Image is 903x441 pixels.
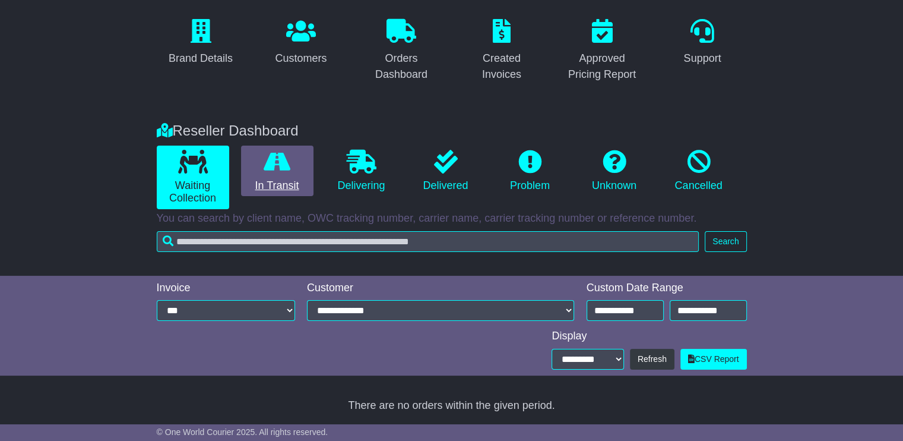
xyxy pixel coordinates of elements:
div: Invoice [157,282,296,295]
div: Custom Date Range [587,282,747,295]
a: In Transit [241,146,313,197]
a: Orders Dashboard [357,15,446,87]
a: Problem [494,146,566,197]
a: Customers [267,15,334,71]
div: Reseller Dashboard [151,122,753,140]
a: Waiting Collection [157,146,229,209]
a: Unknown [578,146,651,197]
div: There are no orders within the given period. [154,399,750,412]
div: Customers [275,51,327,67]
a: Delivering [325,146,398,197]
a: Brand Details [161,15,240,71]
a: Delivered [410,146,482,197]
a: CSV Report [680,349,747,370]
div: Support [683,51,721,67]
a: Approved Pricing Report [558,15,647,87]
a: Created Invoices [458,15,546,87]
div: Created Invoices [465,51,538,83]
div: Orders Dashboard [365,51,438,83]
p: You can search by client name, OWC tracking number, carrier name, carrier tracking number or refe... [157,212,747,225]
div: Brand Details [169,51,233,67]
button: Refresh [630,349,674,370]
button: Search [705,231,746,252]
div: Approved Pricing Report [566,51,639,83]
span: © One World Courier 2025. All rights reserved. [157,427,328,437]
a: Support [676,15,728,71]
div: Display [552,330,746,343]
a: Cancelled [663,146,735,197]
div: Customer [307,282,575,295]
